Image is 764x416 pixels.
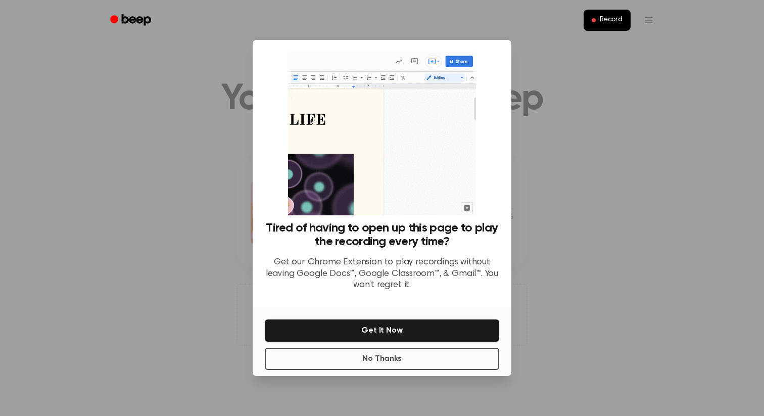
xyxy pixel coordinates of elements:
[265,348,499,370] button: No Thanks
[265,257,499,291] p: Get our Chrome Extension to play recordings without leaving Google Docs™, Google Classroom™, & Gm...
[637,8,661,32] button: Open menu
[103,11,160,30] a: Beep
[600,16,623,25] span: Record
[265,221,499,249] h3: Tired of having to open up this page to play the recording every time?
[584,10,631,31] button: Record
[265,319,499,342] button: Get It Now
[288,52,475,215] img: Beep extension in action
